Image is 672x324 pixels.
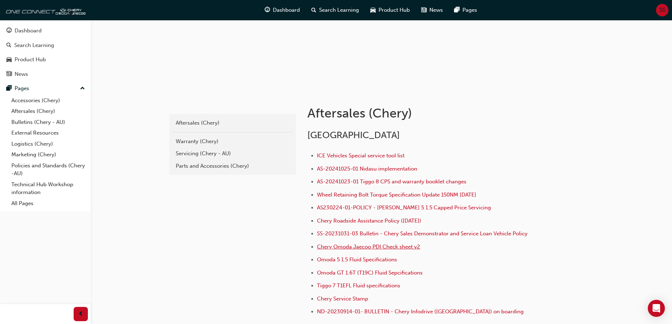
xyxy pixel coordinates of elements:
a: Parts and Accessories (Chery) [172,160,293,172]
div: Aftersales (Chery) [176,119,290,127]
a: News [3,68,88,81]
a: External Resources [9,127,88,139]
a: All Pages [9,198,88,209]
span: car-icon [370,6,376,15]
a: Dashboard [3,24,88,37]
span: guage-icon [6,28,12,34]
span: pages-icon [454,6,460,15]
a: Omoda 5 1.5 Fluid Specifications [317,256,397,263]
span: Search Learning [319,6,359,14]
a: Omoda GT 1.6T (T19C) Fluid Sepcifications [317,270,423,276]
div: Search Learning [14,41,54,49]
a: Bulletins (Chery - AU) [9,117,88,128]
img: oneconnect [4,3,85,17]
span: search-icon [6,42,11,49]
a: Tiggo 7 T1EFL Fluid specifications [317,282,400,289]
span: [GEOGRAPHIC_DATA] [307,130,400,141]
div: Dashboard [15,27,42,35]
a: search-iconSearch Learning [306,3,365,17]
div: Product Hub [15,56,46,64]
a: Aftersales (Chery) [172,117,293,129]
button: Pages [3,82,88,95]
span: SS [660,6,665,14]
span: news-icon [6,71,12,78]
a: Wheel Retaining Bolt Torque Specification Update 150NM [DATE] [317,192,476,198]
a: Accessories (Chery) [9,95,88,106]
div: Pages [15,84,29,93]
span: Dashboard [273,6,300,14]
span: news-icon [421,6,427,15]
div: Warranty (Chery) [176,137,290,146]
a: Logistics (Chery) [9,139,88,150]
a: ND-20230914-01- BULLETIN - Chery Infodrive ([GEOGRAPHIC_DATA]) on boarding [317,308,524,315]
h1: Aftersales (Chery) [307,105,541,121]
span: guage-icon [265,6,270,15]
a: AS230224-01-POLICY - [PERSON_NAME] 5 1.5 Capped Price Servicing [317,204,491,211]
span: up-icon [80,84,85,93]
div: Parts and Accessories (Chery) [176,162,290,170]
a: Policies and Standards (Chery -AU) [9,160,88,179]
a: AS-20241025-01 Nidasu implementation [317,166,417,172]
a: SS-20231031-03 Bulletin - Chery Sales Demonstrator and Service Loan Vehicle Policy [317,230,528,237]
a: Warranty (Chery) [172,135,293,148]
a: ICE Vehicles Special service tool list [317,152,404,159]
a: Aftersales (Chery) [9,106,88,117]
span: search-icon [311,6,316,15]
a: news-iconNews [416,3,449,17]
span: Pages [462,6,477,14]
a: car-iconProduct Hub [365,3,416,17]
button: DashboardSearch LearningProduct HubNews [3,23,88,82]
a: Chery Service Stamp [317,296,368,302]
button: SS [656,4,668,16]
span: car-icon [6,57,12,63]
span: News [429,6,443,14]
a: Chery Omoda Jaecoo PDI Check sheet v2 [317,244,420,250]
div: News [15,70,28,78]
a: Marketing (Chery) [9,149,88,160]
a: AS-20241023-01 Tiggo 8 CPS and warranty booklet changes [317,178,466,185]
a: Product Hub [3,53,88,66]
div: Servicing (Chery - AU) [176,150,290,158]
a: Search Learning [3,39,88,52]
span: pages-icon [6,85,12,92]
span: prev-icon [78,310,84,319]
div: Open Intercom Messenger [648,300,665,317]
span: Product Hub [379,6,410,14]
a: pages-iconPages [449,3,483,17]
a: Technical Hub Workshop information [9,179,88,198]
a: Servicing (Chery - AU) [172,147,293,160]
a: Chery Roadside Assistance Policy ([DATE]) [317,218,421,224]
a: guage-iconDashboard [259,3,306,17]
